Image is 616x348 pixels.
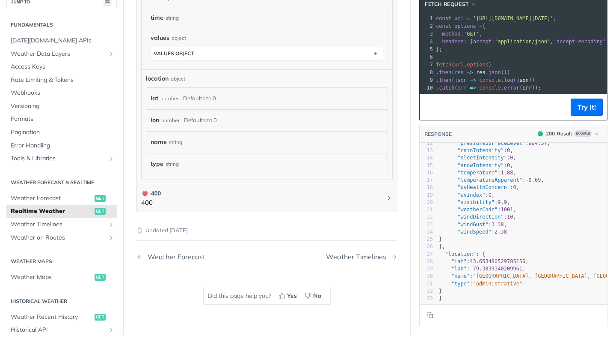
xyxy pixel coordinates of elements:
a: Formats [6,113,117,126]
div: object [172,34,186,42]
span: log [504,77,513,83]
div: 18 [420,184,433,191]
span: = [479,23,482,29]
span: 1001 [501,207,513,213]
span: : , [439,199,510,205]
span: res [454,69,464,75]
span: Rate Limiting & Tokens [11,76,115,84]
svg: Chevron [386,195,393,201]
button: No [302,289,326,302]
span: 400 [142,191,148,196]
button: 400 400400 [141,189,393,208]
button: Copy to clipboard [424,101,436,114]
div: 8 [420,69,434,76]
div: 22 [420,213,433,221]
span: "pressureSurfaceLevel" [457,140,525,146]
span: : , [439,162,513,168]
span: const [436,23,451,29]
div: 10 [420,84,434,92]
a: Weather on RoutesShow subpages for Weather on Routes [6,231,117,244]
div: 9 [420,76,434,84]
span: => [470,85,476,91]
a: Historical APIShow subpages for Historical API [6,324,117,336]
span: const [436,15,451,21]
span: Weather Maps [11,273,92,282]
span: "temperatureApparent" [457,177,522,183]
div: 5 [420,45,434,53]
span: Error Handling [11,141,115,150]
span: Versioning [11,102,115,111]
span: Yes [287,291,297,300]
div: string [166,158,179,170]
span: }; [436,46,442,52]
a: Rate Limiting & Tokens [6,74,117,87]
label: time [151,12,163,24]
span: "lon" [451,266,467,272]
span: url [454,15,464,21]
div: 14 [420,154,433,162]
span: Tools & Libraries [11,154,106,163]
a: Pagination [6,126,117,139]
span: then [439,69,451,75]
span: "location" [445,251,476,257]
span: . ( . ( )); [436,85,541,91]
span: [DATE][DOMAIN_NAME] APIs [11,36,115,45]
span: Example [574,130,592,137]
span: : , [439,214,516,220]
span: fetch [436,62,451,68]
label: lat [151,92,158,105]
span: : , [436,31,483,37]
p: 400 [141,198,161,208]
span: fetch Request [425,0,469,8]
a: Webhooks [6,87,117,99]
span: => [470,77,476,83]
span: headers [442,39,464,45]
div: 6 [420,53,434,61]
span: : { [439,251,485,257]
a: Weather TimelinesShow subpages for Weather Timelines [6,218,117,231]
span: err [458,85,467,91]
span: "snowIntensity" [457,162,503,168]
span: }, [439,243,445,249]
span: 'GET' [464,31,479,37]
a: Access Keys [6,60,117,73]
span: 79.3839340209961 [473,266,523,272]
span: : [439,281,522,287]
span: 3.38 [492,222,504,228]
a: Weather Forecastget [6,192,117,205]
a: Weather Data LayersShow subpages for Weather Data Layers [6,48,117,60]
span: = [467,15,470,21]
span: Access Keys [11,63,115,71]
a: Previous Page: Weather Forecast [136,253,248,261]
span: err [522,85,532,91]
span: 'accept-encoding' [554,39,606,45]
span: catch [439,85,454,91]
div: 21 [420,206,433,213]
span: : , [439,266,525,272]
span: "lat" [451,258,467,264]
div: 30 [420,273,433,280]
h2: Weather Maps [6,258,117,265]
div: string [169,136,182,148]
button: Show subpages for Historical API [108,327,115,333]
button: Show subpages for Weather on Routes [108,234,115,241]
label: lon [151,114,159,126]
div: 12 [420,140,433,147]
div: 16 [420,169,433,177]
span: "temperature" [457,170,498,176]
span: then [439,77,451,83]
button: Show subpages for Weather Timelines [108,221,115,228]
span: options [467,62,489,68]
span: Weather Recent History [11,313,92,321]
div: 17 [420,177,433,184]
div: 29 [420,265,433,273]
span: 984.57 [529,140,547,146]
a: Versioning [6,100,117,113]
div: 200 - Result [546,130,572,138]
span: : , [439,170,516,176]
div: 24 [420,228,433,236]
span: Pagination [11,128,115,137]
span: res [476,69,486,75]
div: 32 [420,288,433,295]
span: Weather Data Layers [11,50,106,58]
